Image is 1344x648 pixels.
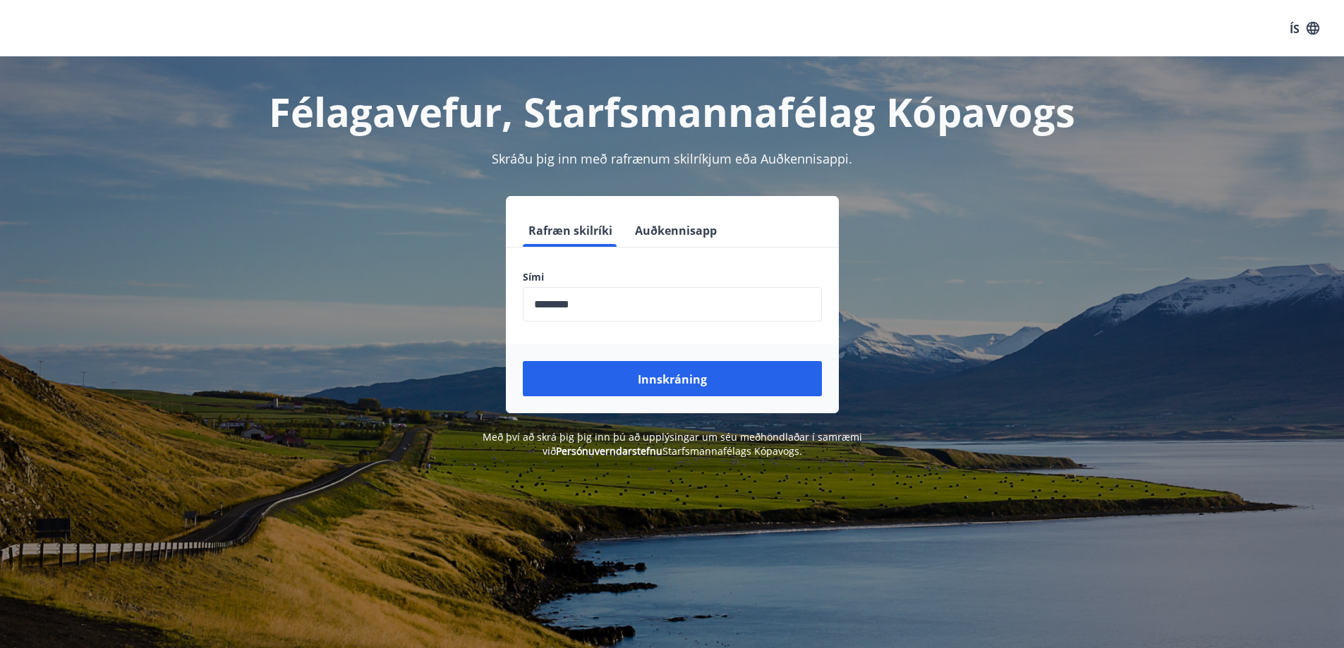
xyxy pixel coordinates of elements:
[492,150,852,167] font: Skráðu þig inn með rafrænum skilríkjum eða Auðkennisappi.
[523,361,822,396] button: Innskráning
[638,372,707,387] font: Innskráning
[528,223,612,238] font: Rafræn skilríki
[483,430,862,458] font: Með því að skrá þig þig inn þú að upplýsingar um séu meðhöndlaðar í samræmi við
[1290,20,1300,36] font: ÍS
[662,444,802,458] font: Starfsmannafélags Kópavogs.
[556,444,662,458] a: Persónuverndarstefnu
[523,270,544,283] font: Sími
[1282,15,1327,42] button: ÍS
[635,223,717,238] font: Auðkennisapp
[269,85,1075,138] font: Félagavefur, Starfsmannafélag Kópavogs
